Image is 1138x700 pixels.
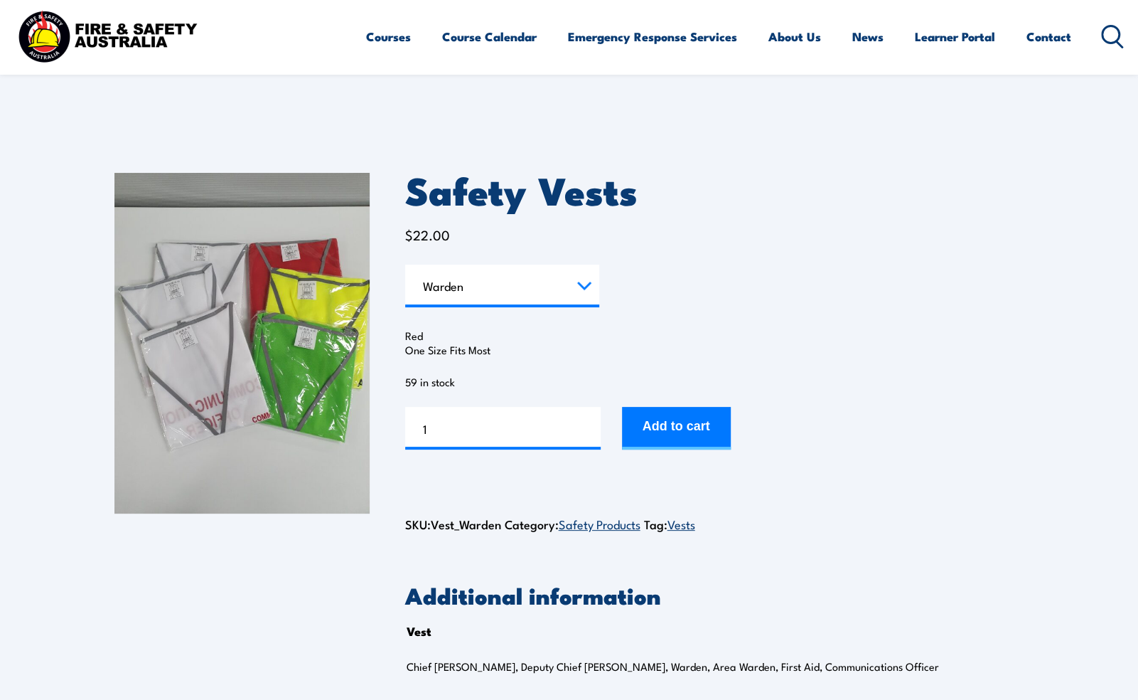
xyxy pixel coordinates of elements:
[568,18,737,55] a: Emergency Response Services
[505,515,640,533] span: Category:
[405,225,413,244] span: $
[852,18,884,55] a: News
[405,173,1024,206] h1: Safety Vests
[366,18,411,55] a: Courses
[768,18,821,55] a: About Us
[407,620,431,642] th: Vest
[402,468,1027,508] iframe: Secure express checkout frame
[407,659,978,674] p: Chief [PERSON_NAME], Deputy Chief [PERSON_NAME], Warden, Area Warden, First Aid, Communications O...
[405,375,1024,389] p: 59 in stock
[667,515,695,532] a: Vests
[114,173,370,514] img: 20230220_093531-scaled-1.jpg
[405,407,601,450] input: Product quantity
[405,225,450,244] bdi: 22.00
[405,329,1024,357] p: Red One Size Fits Most
[644,515,695,533] span: Tag:
[622,407,731,450] button: Add to cart
[915,18,995,55] a: Learner Portal
[559,515,640,532] a: Safety Products
[405,585,1024,605] h2: Additional information
[442,18,537,55] a: Course Calendar
[1026,18,1071,55] a: Contact
[405,515,501,533] span: SKU:
[431,515,501,533] span: Vest_Warden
